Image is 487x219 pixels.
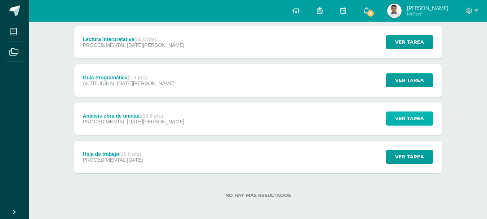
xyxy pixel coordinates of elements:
[83,42,125,48] span: PROCEDIMENTAL
[407,11,448,17] span: Mi Perfil
[387,4,402,18] img: 0fae7384bc610466976c0df66be1ba8b.png
[128,75,147,80] strong: (1.0 pts)
[83,36,184,42] div: Lectura interpretativa
[83,119,125,124] span: PROCEDIMENTAL
[395,74,424,87] span: Ver tarea
[83,157,125,163] span: PROCEDIMENTAL
[83,80,115,86] span: ACTITUDINAL
[127,157,143,163] span: [DATE]
[134,36,156,42] strong: (20.0 pts)
[119,151,141,157] strong: (10.0 pts)
[83,151,143,157] div: Hoja de trabajo
[367,9,375,17] span: 3
[83,113,184,119] div: Análisis obra de unidad.
[83,75,174,80] div: Guía Programática
[407,4,448,12] span: [PERSON_NAME]
[127,119,184,124] span: [DATE][PERSON_NAME]
[117,80,174,86] span: [DATE][PERSON_NAME]
[386,73,433,87] button: Ver tarea
[74,193,442,198] label: No hay más resultados
[141,113,163,119] strong: (10.0 pts)
[386,150,433,164] button: Ver tarea
[127,42,184,48] span: [DATE][PERSON_NAME]
[395,112,424,125] span: Ver tarea
[395,35,424,49] span: Ver tarea
[386,111,433,126] button: Ver tarea
[386,35,433,49] button: Ver tarea
[395,150,424,163] span: Ver tarea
